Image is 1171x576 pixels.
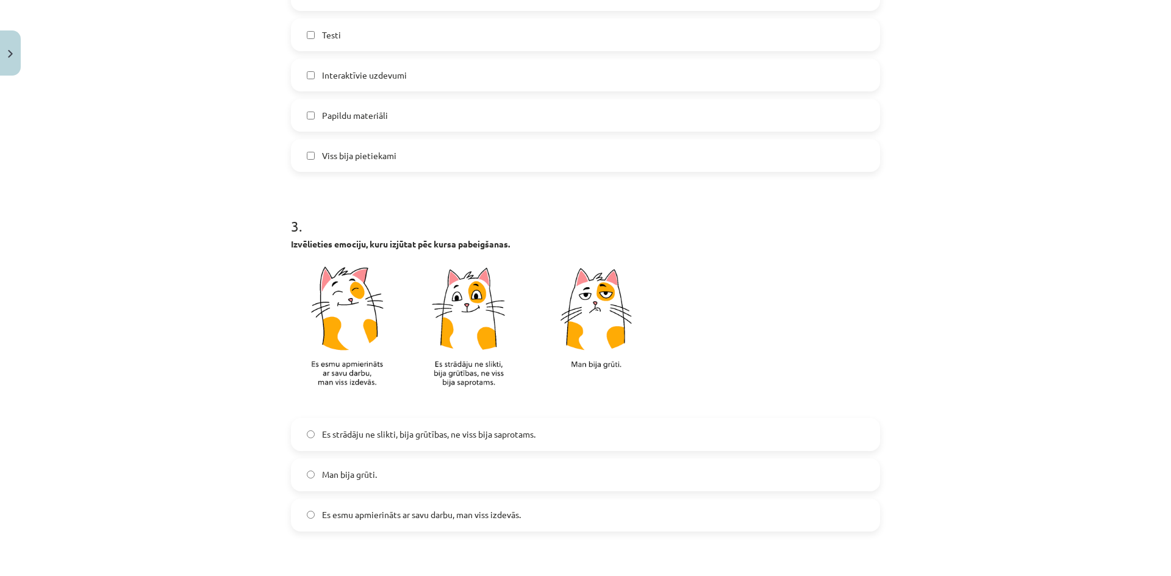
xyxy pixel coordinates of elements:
span: Izvēlieties emociju, kuru izjūtat pēc kursa pabeigšanas. [291,238,510,249]
span: Papildu materiāli [322,109,388,122]
input: Man bija grūti. [307,471,315,478]
span: Es strādāju ne slikti, bija grūtības, ne viss bija saprotams. [322,428,535,441]
span: Testi [322,29,341,41]
input: Interaktīvie uzdevumi [307,71,315,79]
span: Viss bija pietiekami [322,149,396,162]
input: Viss bija pietiekami [307,152,315,160]
img: icon-close-lesson-0947bae3869378f0d4975bcd49f059093ad1ed9edebbc8119c70593378902aed.svg [8,50,13,58]
input: Testi [307,31,315,39]
input: Es strādāju ne slikti, bija grūtības, ne viss bija saprotams. [307,430,315,438]
span: Man bija grūti. [322,468,377,481]
input: Es esmu apmierināts ar savu darbu, man viss izdevās. [307,511,315,519]
span: Interaktīvie uzdevumi [322,69,407,82]
input: Papildu materiāli [307,112,315,119]
span: Es esmu apmierināts ar savu darbu, man viss izdevās. [322,508,521,521]
h1: 3 . [291,196,880,234]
